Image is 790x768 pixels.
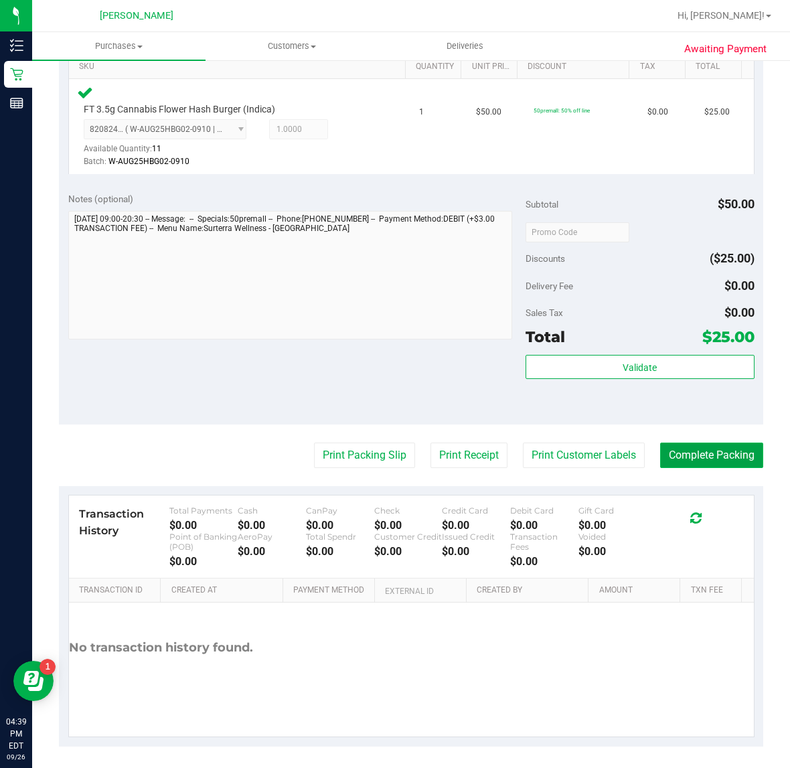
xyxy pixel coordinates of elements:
[718,197,755,211] span: $50.00
[171,585,278,596] a: Created At
[430,443,507,468] button: Print Receipt
[578,532,647,542] div: Voided
[79,62,400,72] a: SKU
[69,603,253,693] div: No transaction history found.
[710,251,755,265] span: ($25.00)
[472,62,512,72] a: Unit Price
[6,716,26,752] p: 04:39 PM EDT
[238,506,306,516] div: Cash
[640,62,680,72] a: Tax
[442,532,510,542] div: Issued Credit
[691,585,736,596] a: Txn Fee
[306,545,374,558] div: $0.00
[526,246,565,271] span: Discounts
[510,506,578,516] div: Debit Card
[623,362,657,373] span: Validate
[238,519,306,532] div: $0.00
[306,506,374,516] div: CanPay
[523,443,645,468] button: Print Customer Labels
[84,157,106,166] span: Batch:
[293,585,369,596] a: Payment Method
[442,545,510,558] div: $0.00
[526,199,558,210] span: Subtotal
[169,555,238,568] div: $0.00
[660,443,763,468] button: Complete Packing
[702,327,755,346] span: $25.00
[599,585,675,596] a: Amount
[684,42,767,57] span: Awaiting Payment
[306,532,374,542] div: Total Spendr
[374,532,443,542] div: Customer Credit
[526,355,755,379] button: Validate
[238,532,306,542] div: AeroPay
[374,506,443,516] div: Check
[32,40,206,52] span: Purchases
[416,62,456,72] a: Quantity
[704,106,730,119] span: $25.00
[526,307,563,318] span: Sales Tax
[534,107,590,114] span: 50premall: 50% off line
[6,752,26,762] p: 09/26
[108,157,189,166] span: W-AUG25HBG02-0910
[510,519,578,532] div: $0.00
[10,96,23,110] inline-svg: Reports
[206,40,378,52] span: Customers
[79,585,155,596] a: Transaction ID
[578,519,647,532] div: $0.00
[578,545,647,558] div: $0.00
[510,532,578,552] div: Transaction Fees
[374,579,466,603] th: External ID
[442,506,510,516] div: Credit Card
[476,106,501,119] span: $50.00
[510,555,578,568] div: $0.00
[374,519,443,532] div: $0.00
[169,506,238,516] div: Total Payments
[724,279,755,293] span: $0.00
[528,62,624,72] a: Discount
[84,139,255,165] div: Available Quantity:
[477,585,583,596] a: Created By
[152,144,161,153] span: 11
[169,519,238,532] div: $0.00
[306,519,374,532] div: $0.00
[374,545,443,558] div: $0.00
[578,506,647,516] div: Gift Card
[526,327,565,346] span: Total
[13,661,54,701] iframe: Resource center
[526,222,629,242] input: Promo Code
[206,32,379,60] a: Customers
[169,532,238,552] div: Point of Banking (POB)
[10,68,23,81] inline-svg: Retail
[647,106,668,119] span: $0.00
[419,106,424,119] span: 1
[678,10,765,21] span: Hi, [PERSON_NAME]!
[100,10,173,21] span: [PERSON_NAME]
[32,32,206,60] a: Purchases
[39,659,56,675] iframe: Resource center unread badge
[68,194,133,204] span: Notes (optional)
[696,62,736,72] a: Total
[10,39,23,52] inline-svg: Inventory
[314,443,415,468] button: Print Packing Slip
[442,519,510,532] div: $0.00
[84,103,275,116] span: FT 3.5g Cannabis Flower Hash Burger (Indica)
[526,281,573,291] span: Delivery Fee
[238,545,306,558] div: $0.00
[724,305,755,319] span: $0.00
